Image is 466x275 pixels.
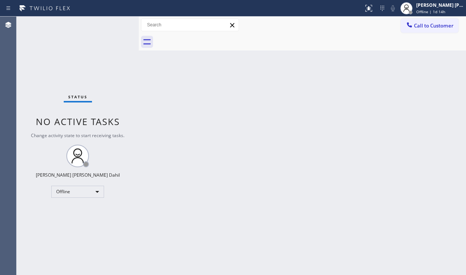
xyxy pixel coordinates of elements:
[401,18,458,33] button: Call to Customer
[141,19,239,31] input: Search
[51,186,104,198] div: Offline
[36,115,120,128] span: No active tasks
[31,132,124,139] span: Change activity state to start receiving tasks.
[388,3,398,14] button: Mute
[36,172,120,178] div: [PERSON_NAME] [PERSON_NAME] Dahil
[416,9,445,14] span: Offline | 1d 14h
[416,2,464,8] div: [PERSON_NAME] [PERSON_NAME] Dahil
[68,94,87,99] span: Status
[414,22,454,29] span: Call to Customer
